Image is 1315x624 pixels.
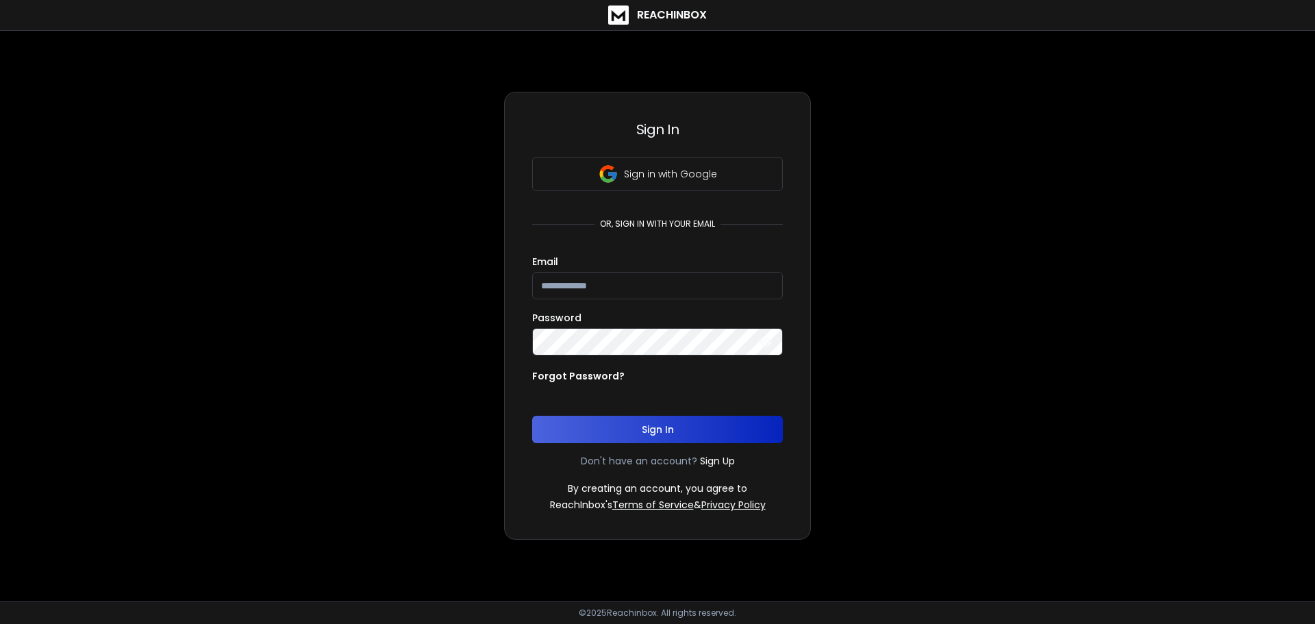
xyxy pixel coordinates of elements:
[579,608,736,619] p: © 2025 Reachinbox. All rights reserved.
[594,219,721,229] p: or, sign in with your email
[550,498,766,512] p: ReachInbox's &
[700,454,735,468] a: Sign Up
[701,498,766,512] a: Privacy Policy
[608,5,629,25] img: logo
[612,498,694,512] a: Terms of Service
[532,369,625,383] p: Forgot Password?
[637,7,707,23] h1: ReachInbox
[608,5,707,25] a: ReachInbox
[568,482,747,495] p: By creating an account, you agree to
[532,257,558,266] label: Email
[581,454,697,468] p: Don't have an account?
[532,120,783,139] h3: Sign In
[624,167,717,181] p: Sign in with Google
[532,313,581,323] label: Password
[532,157,783,191] button: Sign in with Google
[532,416,783,443] button: Sign In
